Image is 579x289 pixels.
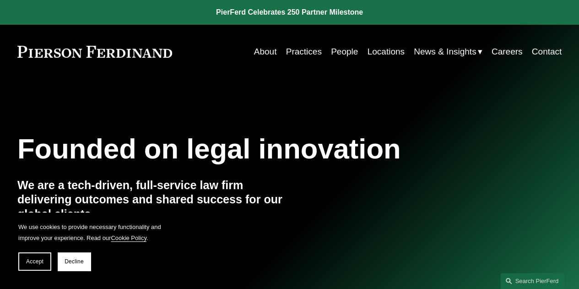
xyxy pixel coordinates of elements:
span: Accept [26,258,43,265]
button: Accept [18,252,51,271]
button: Decline [58,252,91,271]
p: We use cookies to provide necessary functionality and improve your experience. Read our . [18,222,165,243]
a: Cookie Policy [111,234,146,241]
a: Contact [532,43,562,60]
a: Careers [492,43,523,60]
a: People [331,43,358,60]
a: Locations [367,43,404,60]
a: Practices [286,43,322,60]
section: Cookie banner [9,213,174,280]
span: Decline [65,258,84,265]
h4: We are a tech-driven, full-service law firm delivering outcomes and shared success for our global... [17,178,290,222]
a: Search this site [500,273,564,289]
h1: Founded on legal innovation [17,133,471,165]
span: News & Insights [414,44,476,60]
a: About [254,43,277,60]
a: folder dropdown [414,43,482,60]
